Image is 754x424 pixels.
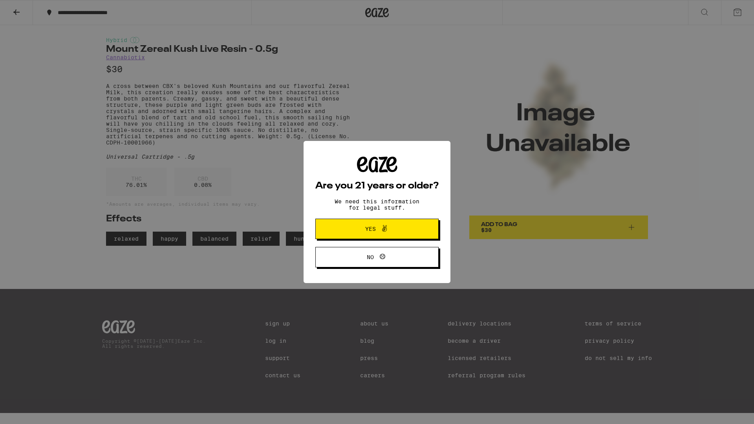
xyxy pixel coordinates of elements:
[315,247,439,267] button: No
[367,254,374,260] span: No
[315,219,439,239] button: Yes
[365,226,376,232] span: Yes
[328,198,426,211] p: We need this information for legal stuff.
[315,181,439,191] h2: Are you 21 years or older?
